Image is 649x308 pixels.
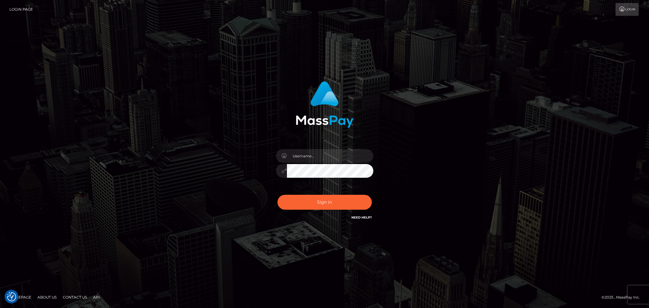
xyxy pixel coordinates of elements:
a: API [91,292,102,302]
input: Username... [287,149,373,163]
img: MassPay Login [296,81,354,128]
div: © 2025 , MassPay Inc. [602,294,644,301]
a: Need Help? [351,215,372,219]
button: Consent Preferences [7,292,16,301]
a: About Us [35,292,59,302]
button: Sign in [277,195,372,210]
a: Login [616,3,639,16]
img: Revisit consent button [7,292,16,301]
a: Login Page [9,3,33,16]
a: Homepage [7,292,34,302]
a: Contact Us [60,292,89,302]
